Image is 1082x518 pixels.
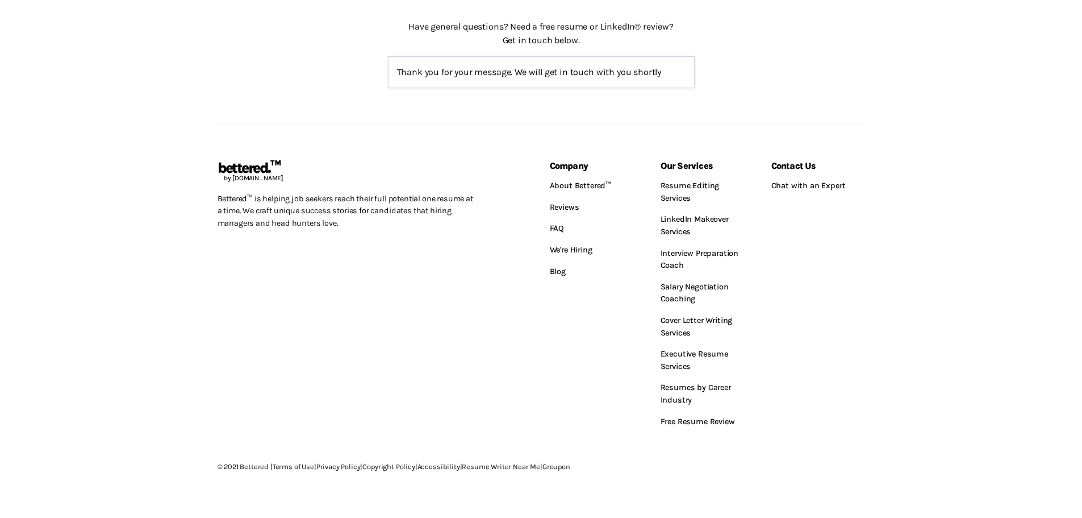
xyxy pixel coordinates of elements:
a: Privacy Policy [316,462,361,471]
a: Resumes by Career Industry [661,377,754,411]
a: Reviews [550,197,644,218]
p: Bettered™ is helping job seekers reach their full potential one resume at a time. We craft unique... [218,184,478,229]
a: Cover Letter Writing Services [661,310,754,343]
a: About Bettered™ [550,175,644,197]
a: Interview Preparation Coach [661,243,754,276]
a: Accessibility [417,462,460,471]
a: Salary Negotiation Coaching [661,276,754,310]
h6: Our Services [661,161,754,171]
a: Chat with an Expert [771,175,865,197]
a: Executive Resume Services [661,343,754,377]
a: Free Resume Review [661,411,754,433]
a: Groupon [542,462,570,471]
a: Resume Writer Near Me [462,462,540,471]
h6: Contact Us [771,161,865,171]
p: © 2021 Bettered | | | | | | [218,461,865,472]
a: We're Hiring [550,239,644,261]
h6: Company [550,161,644,171]
a: FAQ [550,218,644,239]
p: Have general questions? Need a free resume or LinkedIn® review? Get in touch below. [388,20,695,47]
span: by [DOMAIN_NAME] [218,174,283,182]
a: Resume Editing Services [661,175,754,209]
a: Terms of Use [273,462,314,471]
a: LinkedIn Makeover Services [661,209,754,242]
a: Copyright Policy [362,462,415,471]
div: Thank you for your message. We will get in touch with you shortly [388,56,695,88]
a: bettered.™by [DOMAIN_NAME] [218,161,283,183]
a: Blog [550,261,644,283]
